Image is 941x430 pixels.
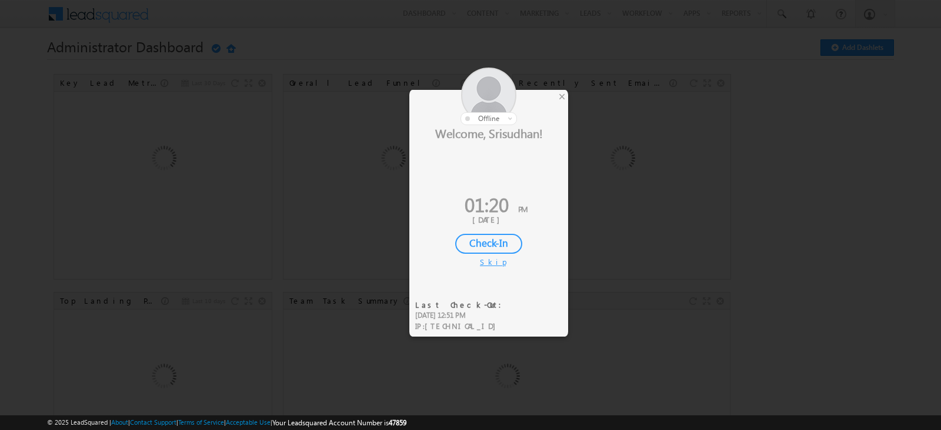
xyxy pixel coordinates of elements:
a: Acceptable Use [226,418,271,426]
span: 47859 [389,418,406,427]
span: © 2025 LeadSquared | | | | | [47,417,406,428]
div: × [556,90,568,103]
div: IP : [415,321,509,332]
span: [TECHNICAL_ID] [425,321,502,331]
span: PM [518,204,528,214]
div: [DATE] [418,214,559,225]
div: [DATE] 12:51 PM [415,310,509,321]
a: About [111,418,128,426]
div: Check-In [455,234,522,254]
span: Your Leadsquared Account Number is [272,418,406,427]
a: Terms of Service [178,418,224,426]
div: Last Check-Out: [415,300,509,310]
div: Welcome, Srisudhan! [409,125,568,140]
a: Contact Support [130,418,176,426]
div: Skip [480,257,498,267]
span: 01:20 [465,191,509,217]
span: offline [478,114,499,123]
